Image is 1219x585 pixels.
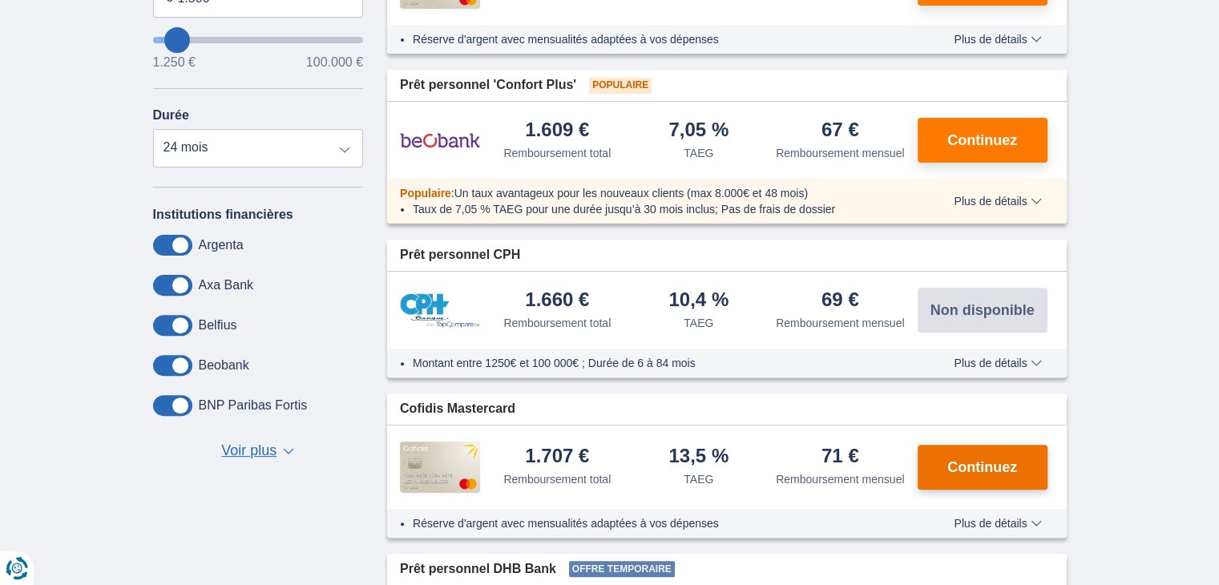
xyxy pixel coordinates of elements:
span: Non disponible [930,303,1035,317]
div: 13,5 % [668,446,729,468]
label: Institutions financières [153,208,293,222]
span: Cofidis Mastercard [400,400,515,418]
span: Plus de détails [954,518,1041,529]
span: Prêt personnel 'Confort Plus' [400,76,576,95]
li: Réserve d'argent avec mensualités adaptées à vos dépenses [413,31,907,47]
div: Remboursement total [503,471,611,487]
span: ▼ [283,448,294,454]
li: Réserve d'argent avec mensualités adaptées à vos dépenses [413,515,907,531]
span: Un taux avantageux pour les nouveaux clients (max 8.000€ et 48 mois) [454,187,808,200]
span: Plus de détails [954,357,1041,369]
div: TAEG [684,471,713,487]
div: 1.660 € [525,290,589,312]
div: 67 € [821,120,859,142]
div: Remboursement mensuel [776,471,904,487]
button: Continuez [918,445,1047,490]
div: 1.609 € [525,120,589,142]
div: : [387,185,920,201]
div: Remboursement mensuel [776,145,904,161]
span: Prêt personnel CPH [400,246,520,264]
span: 1.250 € [153,56,196,69]
span: Populaire [400,187,451,200]
button: Continuez [918,118,1047,163]
img: pret personnel Beobank [400,120,480,160]
span: 100.000 € [306,56,363,69]
label: Beobank [199,358,249,373]
label: Durée [153,108,189,123]
img: pret personnel CPH Banque [400,293,480,328]
div: 7,05 % [668,120,729,142]
div: Remboursement total [503,145,611,161]
div: 69 € [821,290,859,312]
span: Populaire [589,78,652,94]
div: 10,4 % [668,290,729,312]
div: Remboursement total [503,315,611,331]
label: BNP Paribas Fortis [199,398,308,413]
label: Argenta [199,238,244,252]
div: TAEG [684,145,713,161]
button: Plus de détails [942,517,1053,530]
span: Continuez [947,460,1017,474]
div: TAEG [684,315,713,331]
button: Plus de détails [942,357,1053,369]
span: Continuez [947,133,1017,147]
button: Voir plus ▼ [216,440,299,462]
div: Remboursement mensuel [776,315,904,331]
span: Plus de détails [954,34,1041,45]
span: Plus de détails [954,196,1041,207]
label: Belfius [199,318,237,333]
span: Voir plus [221,441,276,462]
li: Taux de 7,05 % TAEG pour une durée jusqu’à 30 mois inclus; Pas de frais de dossier [413,201,907,217]
input: wantToBorrow [153,37,364,43]
button: Plus de détails [942,33,1053,46]
button: Non disponible [918,288,1047,333]
li: Montant entre 1250€ et 100 000€ ; Durée de 6 à 84 mois [413,355,907,371]
button: Plus de détails [942,195,1053,208]
div: 1.707 € [525,446,589,468]
label: Axa Bank [199,278,253,292]
div: 71 € [821,446,859,468]
span: Offre temporaire [569,561,675,577]
span: Prêt personnel DHB Bank [400,560,556,579]
img: pret personnel Cofidis CC [400,442,480,493]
